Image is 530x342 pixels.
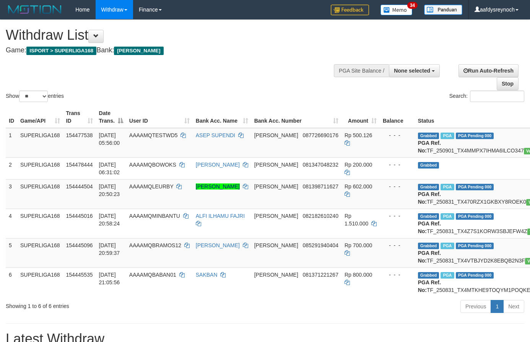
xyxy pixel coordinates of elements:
[196,132,235,138] a: ASEP SUPENDI
[345,183,372,190] span: Rp 602.000
[418,243,439,249] span: Grabbed
[17,238,63,267] td: SUPERLIGA168
[418,213,439,220] span: Grabbed
[345,132,372,138] span: Rp 500.126
[66,213,93,219] span: 154445016
[6,47,346,54] h4: Game: Bank:
[345,162,372,168] span: Rp 200.000
[99,213,120,227] span: [DATE] 20:58:24
[6,209,17,238] td: 4
[303,183,338,190] span: Copy 081398711627 to clipboard
[389,64,440,77] button: None selected
[458,64,519,77] a: Run Auto-Refresh
[303,242,338,248] span: Copy 085291940404 to clipboard
[441,184,454,190] span: Marked by aafounsreynich
[129,183,174,190] span: AAAAMQLEURBY
[63,106,96,128] th: Trans ID: activate to sort column ascending
[303,162,338,168] span: Copy 081347048232 to clipboard
[19,91,48,102] select: Showentries
[6,106,17,128] th: ID
[456,213,494,220] span: PGA Pending
[196,162,240,168] a: [PERSON_NAME]
[418,272,439,279] span: Grabbed
[17,267,63,297] td: SUPERLIGA168
[418,140,441,154] b: PGA Ref. No:
[460,300,491,313] a: Previous
[96,106,126,128] th: Date Trans.: activate to sort column descending
[503,300,524,313] a: Next
[17,179,63,209] td: SUPERLIGA168
[66,272,93,278] span: 154445535
[251,106,341,128] th: Bank Acc. Number: activate to sort column ascending
[456,243,494,249] span: PGA Pending
[441,133,454,139] span: Marked by aafmaleo
[456,184,494,190] span: PGA Pending
[383,161,412,169] div: - - -
[383,183,412,190] div: - - -
[196,242,240,248] a: [PERSON_NAME]
[394,68,430,74] span: None selected
[66,242,93,248] span: 154445096
[17,106,63,128] th: Game/API: activate to sort column ascending
[441,213,454,220] span: Marked by aafheankoy
[129,132,178,138] span: AAAAMQTESTWD5
[456,133,494,139] span: PGA Pending
[497,77,519,90] a: Stop
[449,91,524,102] label: Search:
[254,213,298,219] span: [PERSON_NAME]
[254,162,298,168] span: [PERSON_NAME]
[6,179,17,209] td: 3
[341,106,380,128] th: Amount: activate to sort column ascending
[129,242,181,248] span: AAAAMQBRAMOS12
[99,132,120,146] span: [DATE] 05:56:00
[6,299,215,310] div: Showing 1 to 6 of 6 entries
[456,272,494,279] span: PGA Pending
[196,183,240,190] a: [PERSON_NAME]
[418,279,441,293] b: PGA Ref. No:
[418,191,441,205] b: PGA Ref. No:
[407,2,418,9] span: 34
[6,267,17,297] td: 6
[17,128,63,158] td: SUPERLIGA168
[66,132,93,138] span: 154477538
[254,183,298,190] span: [PERSON_NAME]
[303,213,338,219] span: Copy 082182610240 to clipboard
[129,213,180,219] span: AAAAMQMINBANTU
[17,157,63,179] td: SUPERLIGA168
[254,272,298,278] span: [PERSON_NAME]
[99,242,120,256] span: [DATE] 20:59:37
[418,250,441,264] b: PGA Ref. No:
[380,5,413,15] img: Button%20Memo.svg
[418,133,439,139] span: Grabbed
[334,64,389,77] div: PGA Site Balance /
[491,300,504,313] a: 1
[345,272,372,278] span: Rp 800.000
[303,272,338,278] span: Copy 081371221267 to clipboard
[99,183,120,197] span: [DATE] 20:50:23
[254,132,298,138] span: [PERSON_NAME]
[383,212,412,220] div: - - -
[331,5,369,15] img: Feedback.jpg
[418,162,439,169] span: Grabbed
[26,47,96,55] span: ISPORT > SUPERLIGA168
[6,28,346,43] h1: Withdraw List
[99,272,120,285] span: [DATE] 21:05:56
[126,106,193,128] th: User ID: activate to sort column ascending
[129,162,176,168] span: AAAAMQBOWOKS
[380,106,415,128] th: Balance
[441,243,454,249] span: Marked by aafheankoy
[6,4,64,15] img: MOTION_logo.png
[424,5,462,15] img: panduan.png
[114,47,163,55] span: [PERSON_NAME]
[303,132,338,138] span: Copy 087726690176 to clipboard
[418,184,439,190] span: Grabbed
[6,91,64,102] label: Show entries
[196,213,245,219] a: ALFI ILHAMU FAJRI
[17,209,63,238] td: SUPERLIGA168
[196,272,218,278] a: SAKBAN
[6,157,17,179] td: 2
[129,272,176,278] span: AAAAMQBABAN01
[470,91,524,102] input: Search:
[418,220,441,234] b: PGA Ref. No:
[441,272,454,279] span: Marked by aafheankoy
